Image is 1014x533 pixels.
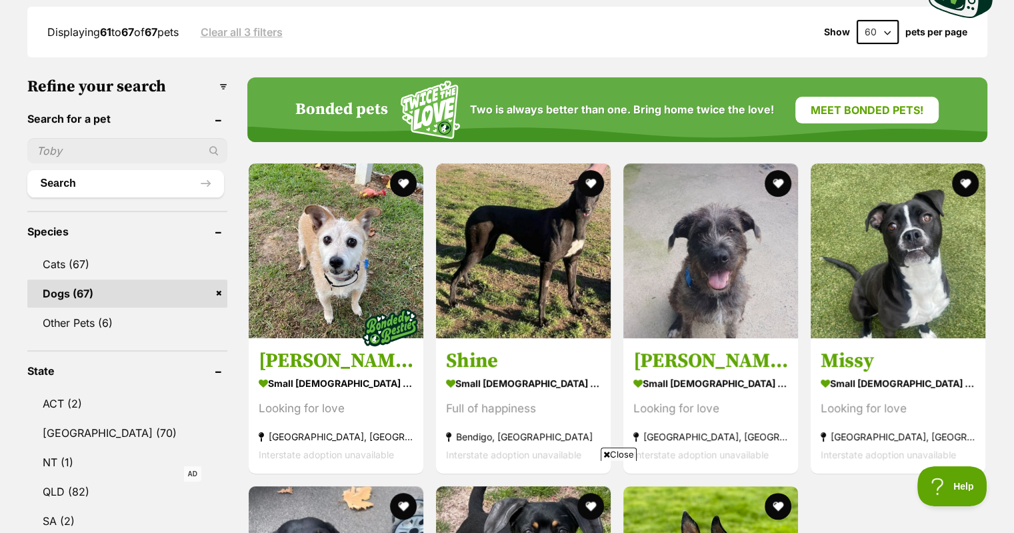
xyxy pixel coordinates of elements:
[633,428,788,446] strong: [GEOGRAPHIC_DATA], [GEOGRAPHIC_DATA]
[27,478,227,506] a: QLD (82)
[795,97,939,123] a: Meet bonded pets!
[821,374,975,393] strong: small [DEMOGRAPHIC_DATA] Dog
[27,170,224,197] button: Search
[47,25,179,39] span: Displaying to of pets
[811,163,985,338] img: Missy - American Staffordshire Terrier Dog
[295,101,388,119] h4: Bonded pets
[27,250,227,278] a: Cats (67)
[821,449,956,460] span: Interstate adoption unavailable
[27,419,227,447] a: [GEOGRAPHIC_DATA] (70)
[821,348,975,374] h3: Missy
[821,428,975,446] strong: [GEOGRAPHIC_DATA], [GEOGRAPHIC_DATA]
[145,25,157,39] strong: 67
[446,400,601,418] div: Full of happiness
[27,390,227,418] a: ACT (2)
[446,428,601,446] strong: Bendigo, [GEOGRAPHIC_DATA]
[401,81,460,139] img: Squiggle
[811,338,985,474] a: Missy small [DEMOGRAPHIC_DATA] Dog Looking for love [GEOGRAPHIC_DATA], [GEOGRAPHIC_DATA] Intersta...
[121,25,134,39] strong: 67
[184,466,201,482] span: AD
[259,348,413,374] h3: [PERSON_NAME] and [PERSON_NAME]
[824,27,850,37] span: Show
[446,348,601,374] h3: Shine
[765,170,791,197] button: favourite
[249,338,423,474] a: [PERSON_NAME] and [PERSON_NAME] small [DEMOGRAPHIC_DATA] Dog Looking for love [GEOGRAPHIC_DATA], ...
[623,338,798,474] a: [PERSON_NAME] small [DEMOGRAPHIC_DATA] Dog Looking for love [GEOGRAPHIC_DATA], [GEOGRAPHIC_DATA] ...
[577,170,604,197] button: favourite
[436,163,611,338] img: Shine - Greyhound Dog
[821,400,975,418] div: Looking for love
[357,294,423,361] img: bonded besties
[184,466,831,526] iframe: Advertisement
[259,400,413,418] div: Looking for love
[27,225,227,237] header: Species
[633,348,788,374] h3: [PERSON_NAME]
[917,466,987,506] iframe: Help Scout Beacon - Open
[259,428,413,446] strong: [GEOGRAPHIC_DATA], [GEOGRAPHIC_DATA]
[390,170,417,197] button: favourite
[953,170,979,197] button: favourite
[470,103,774,116] span: Two is always better than one. Bring home twice the love!
[100,25,111,39] strong: 61
[446,374,601,393] strong: small [DEMOGRAPHIC_DATA] Dog
[633,374,788,393] strong: small [DEMOGRAPHIC_DATA] Dog
[633,400,788,418] div: Looking for love
[27,77,227,96] h3: Refine your search
[623,163,798,338] img: Sally - Irish Wolfhound Dog
[259,449,394,460] span: Interstate adoption unavailable
[446,449,581,460] span: Interstate adoption unavailable
[27,280,227,308] a: Dogs (67)
[27,365,227,377] header: State
[27,309,227,337] a: Other Pets (6)
[259,374,413,393] strong: small [DEMOGRAPHIC_DATA] Dog
[27,138,227,163] input: Toby
[27,448,227,476] a: NT (1)
[249,163,423,338] img: Barney and Bruzier - Jack Russell Terrier x Chihuahua Dog
[27,113,227,125] header: Search for a pet
[201,26,283,38] a: Clear all 3 filters
[905,27,967,37] label: pets per page
[601,448,637,461] span: Close
[633,449,769,460] span: Interstate adoption unavailable
[436,338,611,474] a: Shine small [DEMOGRAPHIC_DATA] Dog Full of happiness Bendigo, [GEOGRAPHIC_DATA] Interstate adopti...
